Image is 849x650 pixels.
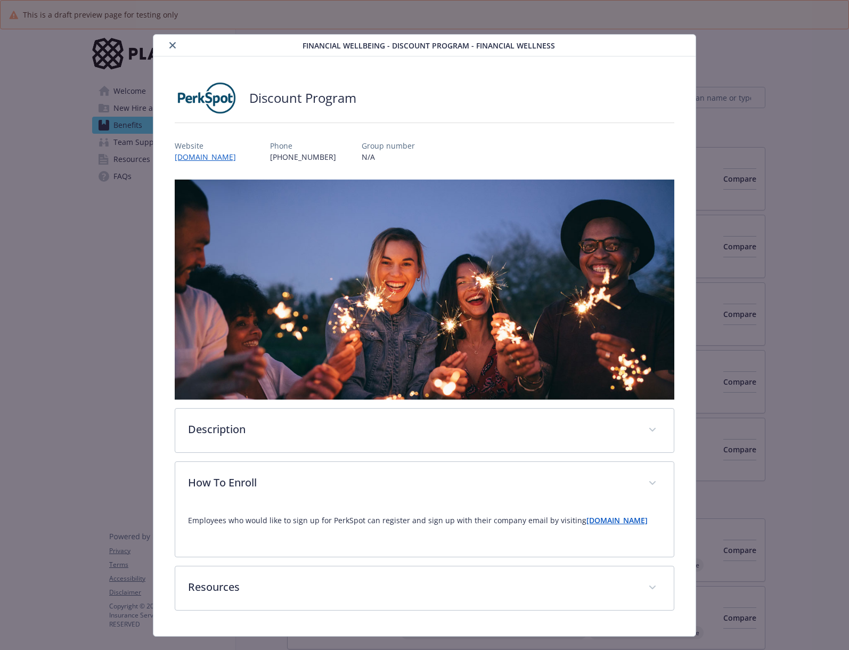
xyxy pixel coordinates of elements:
span: Financial Wellbeing - Discount Program - Financial Wellness [303,40,555,51]
div: Resources [175,566,674,610]
div: How To Enroll [175,506,674,557]
img: PerkSpot [175,82,239,114]
p: Description [188,421,635,437]
p: Website [175,140,244,151]
p: Phone [270,140,336,151]
p: [PHONE_NUMBER] [270,151,336,162]
p: How To Enroll [188,475,635,491]
div: Description [175,409,674,452]
img: banner [175,180,674,400]
h2: Discount Program [249,89,356,107]
div: details for plan Financial Wellbeing - Discount Program - Financial Wellness [85,34,764,637]
p: Resources [188,579,635,595]
a: [DOMAIN_NAME] [586,515,648,525]
p: Group number [362,140,415,151]
button: close [166,39,179,52]
a: [DOMAIN_NAME] [175,152,244,162]
p: Employees who would like to sign up for PerkSpot can register and sign up with their company emai... [188,514,661,527]
p: N/A [362,151,415,162]
div: How To Enroll [175,462,674,506]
